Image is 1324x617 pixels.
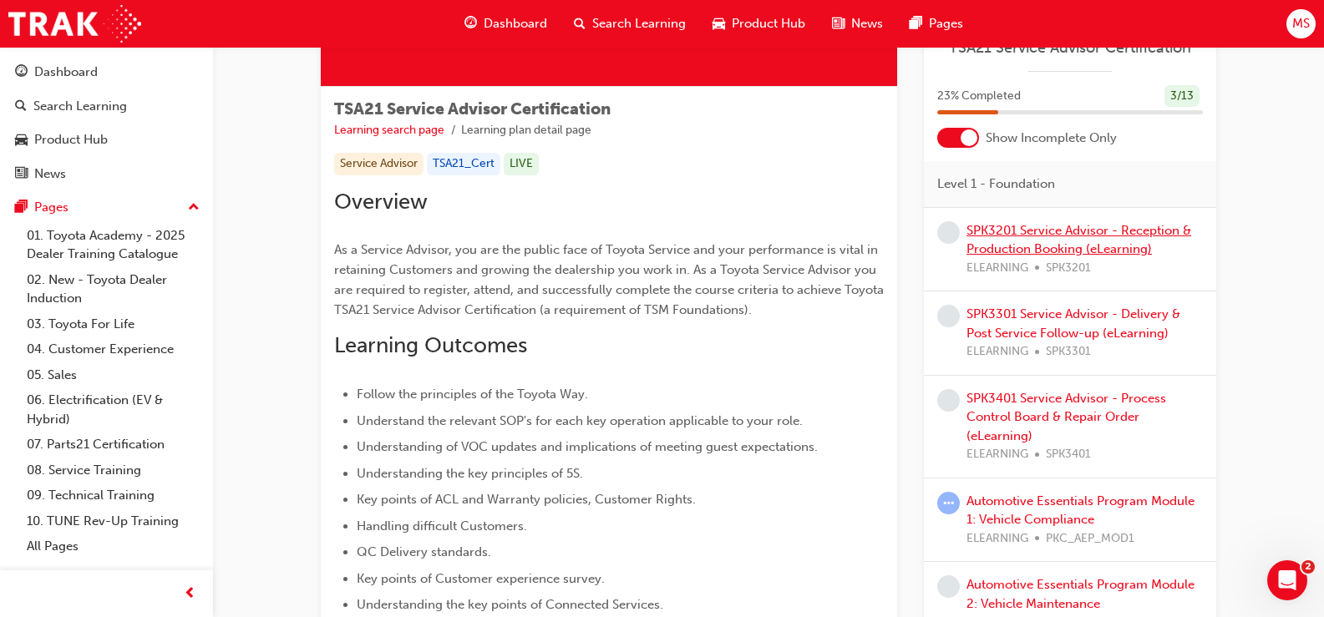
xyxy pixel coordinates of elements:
[966,259,1028,278] span: ELEARNING
[910,13,922,34] span: pages-icon
[592,14,686,33] span: Search Learning
[15,167,28,182] span: news-icon
[1046,259,1091,278] span: SPK3201
[20,534,206,559] a: All Pages
[7,192,206,223] button: Pages
[357,413,803,428] span: Understand the relevant SOP's for each key operation applicable to your role.
[334,153,424,175] div: Service Advisor
[7,159,206,190] a: News
[966,529,1028,549] span: ELEARNING
[451,7,561,41] a: guage-iconDashboard
[1046,529,1134,549] span: PKC_AEP_MOD1
[334,99,611,119] span: TSA21 Service Advisor Certification
[561,7,699,41] a: search-iconSearch Learning
[357,518,527,534] span: Handling difficult Customers.
[7,53,206,192] button: DashboardSearch LearningProduct HubNews
[937,221,960,244] span: learningRecordVerb_NONE-icon
[937,305,960,327] span: learningRecordVerb_NONE-icon
[7,91,206,122] a: Search Learning
[1046,445,1091,464] span: SPK3401
[334,123,444,137] a: Learning search page
[8,5,141,43] img: Trak
[929,14,963,33] span: Pages
[713,13,725,34] span: car-icon
[15,99,27,114] span: search-icon
[357,466,583,481] span: Understanding the key principles of 5S.
[1267,560,1307,600] iframe: Intercom live chat
[1286,9,1316,38] button: MS
[357,597,663,612] span: Understanding the key points of Connected Services.
[937,87,1021,106] span: 23 % Completed
[15,65,28,80] span: guage-icon
[334,332,527,358] span: Learning Outcomes
[33,97,127,116] div: Search Learning
[937,38,1203,58] a: TSA21 Service Advisor Certification
[966,391,1166,443] a: SPK3401 Service Advisor - Process Control Board & Repair Order (eLearning)
[966,306,1180,341] a: SPK3301 Service Advisor - Delivery & Post Service Follow-up (eLearning)
[184,584,196,604] span: prev-icon
[20,267,206,311] a: 02. New - Toyota Dealer Induction
[937,575,960,598] span: learningRecordVerb_NONE-icon
[20,311,206,337] a: 03. Toyota For Life
[357,387,588,402] span: Follow the principles of the Toyota Way.
[334,189,428,215] span: Overview
[34,63,98,82] div: Dashboard
[334,242,887,317] span: As a Service Advisor, you are the public face of Toyota Service and your performance is vital in ...
[504,153,539,175] div: LIVE
[986,129,1117,148] span: Show Incomplete Only
[461,121,591,140] li: Learning plan detail page
[732,14,805,33] span: Product Hub
[357,439,818,454] span: Understanding of VOC updates and implications of meeting guest expectations.
[7,57,206,88] a: Dashboard
[15,133,28,148] span: car-icon
[20,362,206,388] a: 05. Sales
[851,14,883,33] span: News
[34,130,108,149] div: Product Hub
[484,14,547,33] span: Dashboard
[357,571,605,586] span: Key points of Customer experience survey.
[20,508,206,534] a: 10. TUNE Rev-Up Training
[1292,14,1310,33] span: MS
[574,13,586,34] span: search-icon
[1164,85,1200,108] div: 3 / 13
[966,493,1195,528] a: Automotive Essentials Program Module 1: Vehicle Compliance
[20,387,206,432] a: 06. Electrification (EV & Hybrid)
[699,7,819,41] a: car-iconProduct Hub
[357,544,491,559] span: QC Delivery standards.
[20,432,206,458] a: 07. Parts21 Certification
[34,198,68,217] div: Pages
[1301,560,1315,574] span: 2
[1046,342,1091,362] span: SPK3301
[819,7,896,41] a: news-iconNews
[464,13,477,34] span: guage-icon
[20,458,206,483] a: 08. Service Training
[966,577,1195,611] a: Automotive Essentials Program Module 2: Vehicle Maintenance
[20,483,206,508] a: 09. Technical Training
[937,492,960,514] span: learningRecordVerb_ATTEMPT-icon
[20,336,206,362] a: 04. Customer Experience
[966,445,1028,464] span: ELEARNING
[15,200,28,215] span: pages-icon
[357,492,696,507] span: Key points of ACL and Warranty policies, Customer Rights.
[34,164,66,184] div: News
[832,13,845,34] span: news-icon
[427,153,500,175] div: TSA21_Cert
[937,174,1055,194] span: Level 1 - Foundation
[966,342,1028,362] span: ELEARNING
[7,124,206,155] a: Product Hub
[20,223,206,267] a: 01. Toyota Academy - 2025 Dealer Training Catalogue
[896,7,977,41] a: pages-iconPages
[188,197,200,219] span: up-icon
[966,223,1191,257] a: SPK3201 Service Advisor - Reception & Production Booking (eLearning)
[937,389,960,412] span: learningRecordVerb_NONE-icon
